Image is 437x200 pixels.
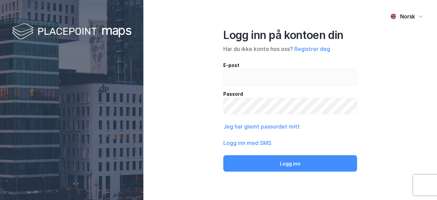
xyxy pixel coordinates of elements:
div: E-post [223,61,357,69]
button: Logg inn [223,155,357,172]
div: Har du ikke konto hos oss? [223,45,357,53]
iframe: Chat Widget [403,167,437,200]
div: Logg inn på kontoen din [223,28,357,42]
div: Norsk [400,12,415,21]
button: Registrer deg [294,45,330,53]
img: logo-white.f07954bde2210d2a523dddb988cd2aa7.svg [12,22,131,42]
div: Passord [223,90,357,98]
button: Logg inn med SMS [223,139,271,147]
button: Jeg har glemt passordet mitt [223,122,300,131]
